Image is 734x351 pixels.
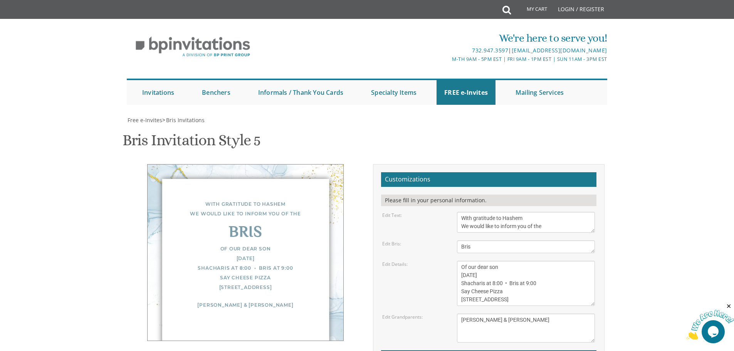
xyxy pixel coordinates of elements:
[163,199,328,218] div: With gratitude to Hashem We would like to inform you of the
[287,46,607,55] div: |
[194,80,238,105] a: Benchers
[381,195,596,206] div: Please fill in your personal information.
[381,172,596,187] h2: Customizations
[686,303,734,339] iframe: chat widget
[162,116,205,124] span: >
[382,212,402,218] label: Edit Text:
[250,80,351,105] a: Informals / Thank You Cards
[508,80,571,105] a: Mailing Services
[163,228,328,238] div: Bris
[123,132,260,155] h1: Bris Invitation Style 5
[127,116,162,124] a: Free e-Invites
[512,47,607,54] a: [EMAIL_ADDRESS][DOMAIN_NAME]
[165,116,205,124] a: Bris Invitations
[287,30,607,46] div: We're here to serve you!
[363,80,424,105] a: Specialty Items
[457,314,595,343] textarea: [PERSON_NAME] and [PERSON_NAME] [PERSON_NAME] and [PERSON_NAME] [PERSON_NAME] and [PERSON_NAME]
[457,212,595,233] textarea: With gratitude to Hashem We would like to inform you of the
[437,80,495,105] a: FREE e-Invites
[166,116,205,124] span: Bris Invitations
[472,47,508,54] a: 732.947.3597
[287,55,607,63] div: M-Th 9am - 5pm EST | Fri 9am - 1pm EST | Sun 11am - 3pm EST
[134,80,182,105] a: Invitations
[127,31,259,63] img: BP Invitation Loft
[457,240,595,253] textarea: Bris
[163,244,328,292] div: Of our dear son [DATE] Shacharis at 8:00 • Bris at 9:00 Say Cheese Pizza [STREET_ADDRESS]
[457,261,595,306] textarea: Of our dear son/grandson [DATE] Shacharis at 7:00 • Bris at 7:45 Bais Medrash [PERSON_NAME] [STRE...
[510,1,553,20] a: My Cart
[163,300,328,310] div: [PERSON_NAME] & [PERSON_NAME]
[382,314,423,320] label: Edit Grandparents:
[382,240,401,247] label: Edit Bris:
[382,261,408,267] label: Edit Details:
